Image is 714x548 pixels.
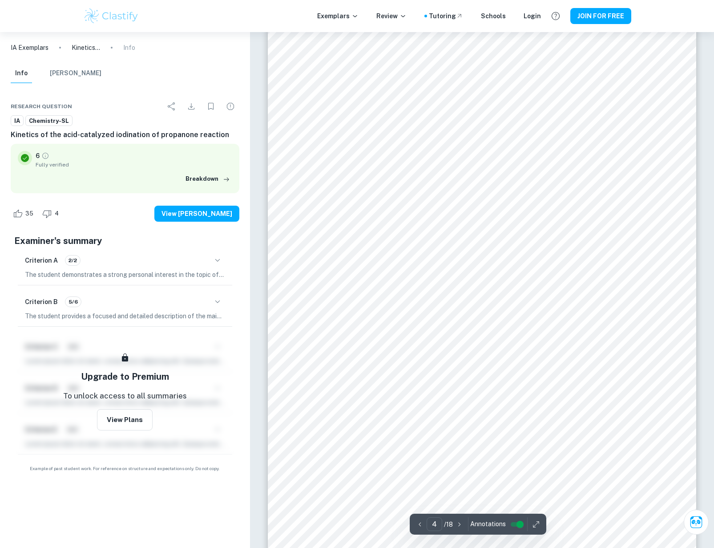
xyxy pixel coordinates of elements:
[50,64,101,83] button: [PERSON_NAME]
[154,206,239,222] button: View [PERSON_NAME]
[25,256,58,265] h6: Criterion A
[163,97,181,115] div: Share
[81,370,169,383] h5: Upgrade to Premium
[182,97,200,115] div: Download
[429,11,463,21] a: Tutoring
[11,43,48,53] a: IA Exemplars
[25,297,58,307] h6: Criterion B
[97,409,153,430] button: View Plans
[470,520,506,529] span: Annotations
[50,209,64,218] span: 4
[376,11,407,21] p: Review
[183,172,232,186] button: Breakdown
[65,256,80,264] span: 2/2
[41,152,49,160] a: Grade fully verified
[222,97,239,115] div: Report issue
[481,11,506,21] a: Schools
[25,115,73,126] a: Chemistry-SL
[20,209,38,218] span: 35
[14,234,236,248] h5: Examiner's summary
[36,151,40,161] p: 6
[11,130,239,140] h6: Kinetics of the acid-catalyzed iodination of propanone reaction
[26,117,72,126] span: Chemistry-SL
[123,43,135,53] p: Info
[36,161,232,169] span: Fully verified
[548,8,563,24] button: Help and Feedback
[317,11,359,21] p: Exemplars
[444,520,453,529] p: / 18
[25,270,225,280] p: The student demonstrates a strong personal interest in the topic of chemical kinetics and rates o...
[25,311,225,321] p: The student provides a focused and detailed description of the main topic, which aims to determin...
[202,97,220,115] div: Bookmark
[11,207,38,221] div: Like
[684,510,709,535] button: Ask Clai
[11,102,72,110] span: Research question
[40,207,64,221] div: Dislike
[83,7,140,25] img: Clastify logo
[72,43,100,53] p: Kinetics of the acid-catalyzed iodination of propanone reaction
[524,11,541,21] a: Login
[11,465,239,472] span: Example of past student work. For reference on structure and expectations only. Do not copy.
[65,298,81,306] span: 5/6
[570,8,631,24] button: JOIN FOR FREE
[11,115,24,126] a: IA
[11,64,32,83] button: Info
[63,390,187,402] p: To unlock access to all summaries
[11,117,23,126] span: IA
